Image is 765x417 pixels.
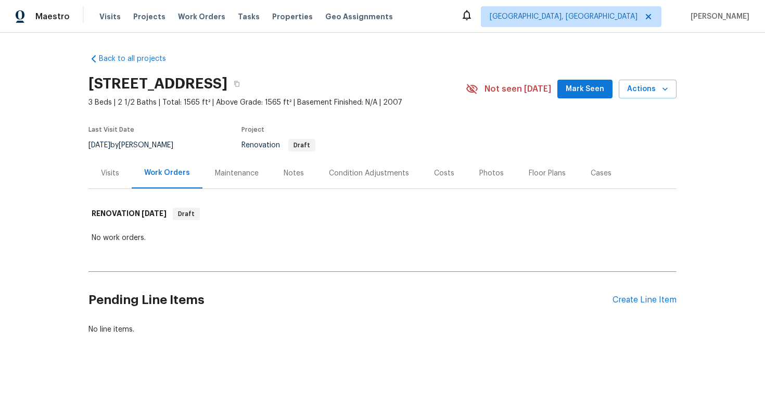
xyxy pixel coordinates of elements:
[88,79,227,89] h2: [STREET_ADDRESS]
[88,139,186,151] div: by [PERSON_NAME]
[241,127,264,133] span: Project
[215,168,259,179] div: Maintenance
[627,83,668,96] span: Actions
[227,74,246,93] button: Copy Address
[434,168,454,179] div: Costs
[142,210,167,217] span: [DATE]
[99,11,121,22] span: Visits
[490,11,637,22] span: [GEOGRAPHIC_DATA], [GEOGRAPHIC_DATA]
[144,168,190,178] div: Work Orders
[591,168,611,179] div: Cases
[484,84,551,94] span: Not seen [DATE]
[284,168,304,179] div: Notes
[272,11,313,22] span: Properties
[88,97,466,108] span: 3 Beds | 2 1/2 Baths | Total: 1565 ft² | Above Grade: 1565 ft² | Basement Finished: N/A | 2007
[178,11,225,22] span: Work Orders
[88,197,677,231] div: RENOVATION [DATE]Draft
[133,11,165,22] span: Projects
[88,127,134,133] span: Last Visit Date
[241,142,315,149] span: Renovation
[329,168,409,179] div: Condition Adjustments
[35,11,70,22] span: Maestro
[88,324,677,335] div: No line items.
[613,295,677,305] div: Create Line Item
[88,142,110,149] span: [DATE]
[529,168,566,179] div: Floor Plans
[289,142,314,148] span: Draft
[566,83,604,96] span: Mark Seen
[92,233,673,243] div: No work orders.
[88,276,613,324] h2: Pending Line Items
[619,80,677,99] button: Actions
[88,54,188,64] a: Back to all projects
[479,168,504,179] div: Photos
[92,208,167,220] h6: RENOVATION
[686,11,749,22] span: [PERSON_NAME]
[101,168,119,179] div: Visits
[238,13,260,20] span: Tasks
[557,80,613,99] button: Mark Seen
[325,11,393,22] span: Geo Assignments
[174,209,199,219] span: Draft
